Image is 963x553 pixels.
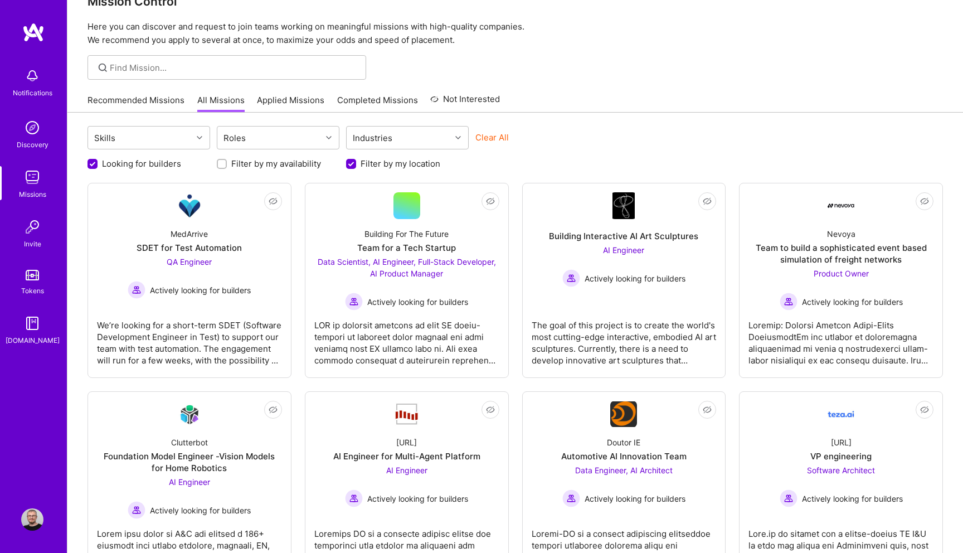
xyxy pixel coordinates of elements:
[486,405,495,414] i: icon EyeClosed
[364,228,449,240] div: Building For The Future
[128,281,145,299] img: Actively looking for builders
[91,130,118,146] div: Skills
[486,197,495,206] i: icon EyeClosed
[562,269,580,287] img: Actively looking for builders
[607,436,640,448] div: Doutor IE
[748,311,933,366] div: Loremip: Dolorsi Ametcon Adipi-Elits DoeiusmodtEm inc utlabor et doloremagna aliquaenimad mi veni...
[345,489,363,507] img: Actively looking for builders
[831,436,852,448] div: [URL]
[137,242,242,254] div: SDET for Test Automation
[455,135,461,140] i: icon Chevron
[21,285,44,297] div: Tokens
[18,508,46,531] a: User Avatar
[197,94,245,113] a: All Missions
[703,405,712,414] i: icon EyeClosed
[21,117,43,139] img: discovery
[110,62,358,74] input: Find Mission...
[807,465,875,475] span: Software Architect
[21,166,43,188] img: teamwork
[532,311,717,366] div: The goal of this project is to create the world's most cutting-edge interactive, embodied AI art ...
[562,489,580,507] img: Actively looking for builders
[171,436,208,448] div: Clutterbot
[87,94,184,113] a: Recommended Missions
[314,192,499,368] a: Building For The FutureTeam for a Tech StartupData Scientist, AI Engineer, Full-Stack Developer, ...
[128,501,145,519] img: Actively looking for builders
[350,130,395,146] div: Industries
[221,130,249,146] div: Roles
[393,402,420,426] img: Company Logo
[96,61,109,74] i: icon SearchGrey
[367,296,468,308] span: Actively looking for builders
[24,238,41,250] div: Invite
[828,401,854,428] img: Company Logo
[828,203,854,208] img: Company Logo
[386,465,427,475] span: AI Engineer
[102,158,181,169] label: Looking for builders
[610,401,637,427] img: Company Logo
[920,405,929,414] i: icon EyeClosed
[549,230,698,242] div: Building Interactive AI Art Sculptures
[97,311,282,366] div: We’re looking for a short-term SDET (Software Development Engineer in Test) to support our team w...
[97,450,282,474] div: Foundation Model Engineer -Vision Models for Home Robotics
[19,188,46,200] div: Missions
[13,87,52,99] div: Notifications
[21,65,43,87] img: bell
[176,401,203,428] img: Company Logo
[802,296,903,308] span: Actively looking for builders
[748,192,933,368] a: Company LogoNevoyaTeam to build a sophisticated event based simulation of freight networksProduct...
[21,216,43,238] img: Invite
[780,489,797,507] img: Actively looking for builders
[345,293,363,311] img: Actively looking for builders
[169,477,210,487] span: AI Engineer
[87,20,943,47] p: Here you can discover and request to join teams working on meaningful missions with high-quality ...
[257,94,324,113] a: Applied Missions
[21,312,43,334] img: guide book
[337,94,418,113] a: Completed Missions
[269,197,278,206] i: icon EyeClosed
[396,436,417,448] div: [URL]
[269,405,278,414] i: icon EyeClosed
[802,493,903,505] span: Actively looking for builders
[167,257,212,266] span: QA Engineer
[97,192,282,368] a: Company LogoMedArriveSDET for Test AutomationQA Engineer Actively looking for buildersActively lo...
[585,273,685,284] span: Actively looking for builders
[6,334,60,346] div: [DOMAIN_NAME]
[430,93,500,113] a: Not Interested
[318,257,496,278] span: Data Scientist, AI Engineer, Full-Stack Developer, AI Product Manager
[810,450,872,462] div: VP engineering
[575,465,673,475] span: Data Engineer, AI Architect
[150,505,251,516] span: Actively looking for builders
[17,139,48,151] div: Discovery
[326,135,332,140] i: icon Chevron
[21,508,43,531] img: User Avatar
[361,158,440,169] label: Filter by my location
[814,269,869,278] span: Product Owner
[920,197,929,206] i: icon EyeClosed
[603,245,644,255] span: AI Engineer
[150,284,251,296] span: Actively looking for builders
[827,228,855,240] div: Nevoya
[314,311,499,366] div: LOR ip dolorsit ametcons ad elit SE doeiu-tempori ut laboreet dolor magnaal eni admi veniamq nost...
[231,158,321,169] label: Filter by my availability
[197,135,202,140] i: icon Chevron
[176,192,203,219] img: Company Logo
[357,242,456,254] div: Team for a Tech Startup
[26,270,39,280] img: tokens
[561,450,687,462] div: Automotive AI Innovation Team
[367,493,468,505] span: Actively looking for builders
[171,228,208,240] div: MedArrive
[748,242,933,265] div: Team to build a sophisticated event based simulation of freight networks
[780,293,797,311] img: Actively looking for builders
[333,450,480,462] div: AI Engineer for Multi-Agent Platform
[475,132,509,143] button: Clear All
[532,192,717,368] a: Company LogoBuilding Interactive AI Art SculpturesAI Engineer Actively looking for buildersActive...
[703,197,712,206] i: icon EyeClosed
[585,493,685,505] span: Actively looking for builders
[612,192,635,219] img: Company Logo
[22,22,45,42] img: logo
